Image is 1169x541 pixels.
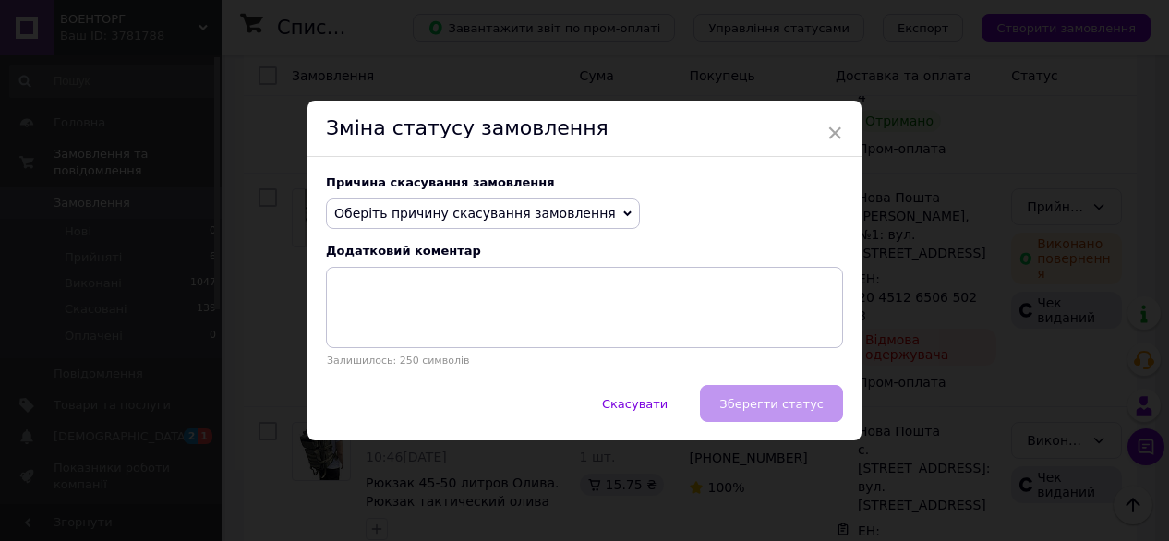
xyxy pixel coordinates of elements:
[826,117,843,149] span: ×
[326,244,843,258] div: Додатковий коментар
[326,175,843,189] div: Причина скасування замовлення
[334,206,616,221] span: Оберіть причину скасування замовлення
[583,385,687,422] button: Скасувати
[602,397,668,411] span: Скасувати
[326,355,843,367] p: Залишилось: 250 символів
[307,101,862,157] div: Зміна статусу замовлення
